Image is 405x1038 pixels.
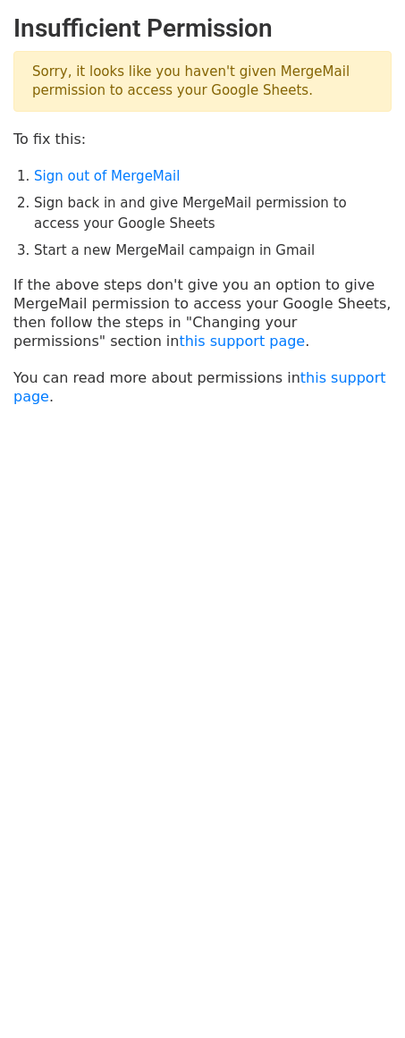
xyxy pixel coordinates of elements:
h2: Insufficient Permission [13,13,392,44]
p: You can read more about permissions in . [13,368,392,406]
li: Sign back in and give MergeMail permission to access your Google Sheets [34,193,392,233]
li: Start a new MergeMail campaign in Gmail [34,241,392,261]
a: this support page [179,333,305,350]
a: this support page [13,369,386,405]
p: If the above steps don't give you an option to give MergeMail permission to access your Google Sh... [13,275,392,350]
p: To fix this: [13,130,392,148]
p: Sorry, it looks like you haven't given MergeMail permission to access your Google Sheets. [13,51,392,112]
a: Sign out of MergeMail [34,168,180,184]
